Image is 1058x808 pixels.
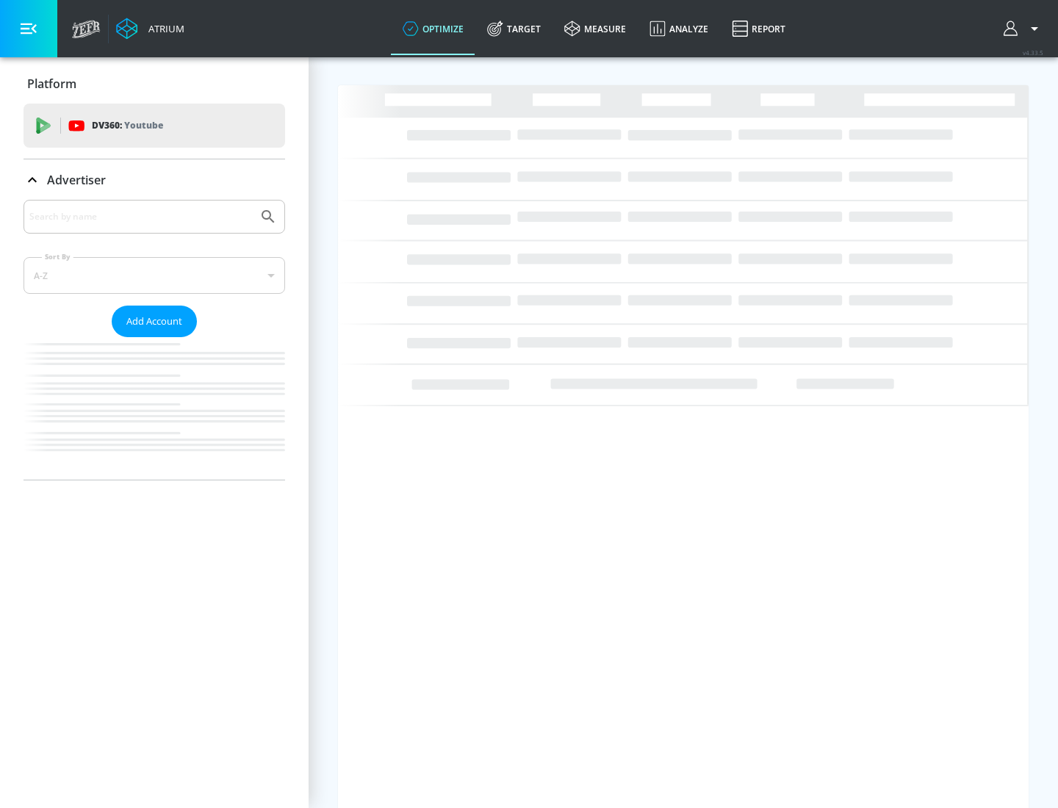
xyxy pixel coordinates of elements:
span: Add Account [126,313,182,330]
a: Target [475,2,553,55]
label: Sort By [42,252,73,261]
p: Youtube [124,118,163,133]
button: Add Account [112,306,197,337]
span: v 4.33.5 [1023,48,1043,57]
a: optimize [391,2,475,55]
nav: list of Advertiser [24,337,285,480]
input: Search by name [29,207,252,226]
p: Platform [27,76,76,92]
a: measure [553,2,638,55]
a: Report [720,2,797,55]
p: Advertiser [47,172,106,188]
a: Analyze [638,2,720,55]
p: DV360: [92,118,163,134]
div: Advertiser [24,159,285,201]
div: DV360: Youtube [24,104,285,148]
a: Atrium [116,18,184,40]
div: A-Z [24,257,285,294]
div: Platform [24,63,285,104]
div: Atrium [143,22,184,35]
div: Advertiser [24,200,285,480]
